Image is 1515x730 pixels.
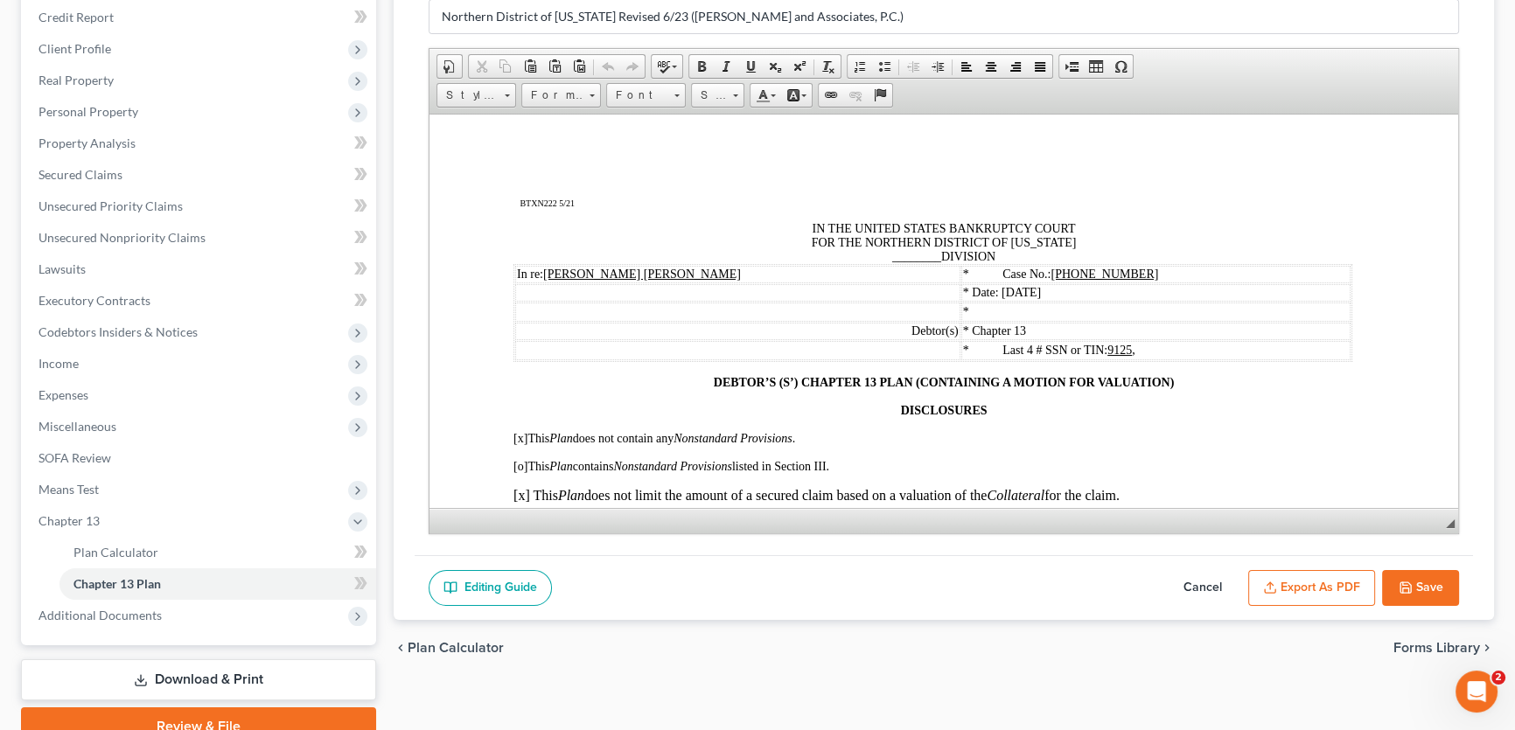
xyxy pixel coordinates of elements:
[429,115,1458,508] iframe: Rich Text Editor, document-ckeditor
[24,159,376,191] a: Secured Claims
[557,373,615,388] i: Collateral
[38,73,114,87] span: Real Property
[781,84,812,107] a: Background Color
[38,419,116,434] span: Miscellaneous
[73,545,158,560] span: Plan Calculator
[1456,671,1498,713] iframe: Intercom live chat
[692,84,727,107] span: Size
[84,317,98,330] span: [x]
[763,55,787,78] a: Subscript
[408,641,504,655] span: Plan Calculator
[521,83,601,108] a: Format
[38,104,138,119] span: Personal Property
[751,84,781,107] a: Text Color
[979,55,1003,78] a: Center
[38,136,136,150] span: Property Analysis
[1059,55,1084,78] a: Insert Page Break for Printing
[1446,519,1455,528] span: Resize
[1393,641,1494,655] button: Forms Library chevron_right
[38,230,206,245] span: Unsecured Nonpriority Claims
[1491,671,1505,685] span: 2
[24,222,376,254] a: Unsecured Nonpriority Claims
[534,229,706,242] span: * Last 4 # SSN or TIN: ,
[120,345,143,358] em: Plan
[954,55,979,78] a: Align Left
[429,570,552,607] a: Editing Guide
[244,317,362,330] em: Nonstandard Provisions
[38,387,88,402] span: Expenses
[436,83,516,108] a: Styles
[24,285,376,316] a: Executory Contracts
[38,356,79,371] span: Income
[38,293,150,308] span: Executory Contracts
[819,84,843,107] a: Link
[534,153,730,166] span: * Case No.:
[606,83,686,108] a: Font
[471,289,558,302] span: DISCLOSURES
[59,537,376,568] a: Plan Calculator
[84,317,366,330] span: This does not contain any .
[38,513,100,528] span: Chapter 13
[542,171,611,184] span: Date: [DATE]
[1480,641,1494,655] i: chevron_right
[394,641,504,655] button: chevron_left Plan Calculator
[1108,55,1133,78] a: Insert Special Character
[59,568,376,600] a: Chapter 13 Plan
[678,229,702,242] u: 9125
[925,55,950,78] a: Increase Indent
[848,55,872,78] a: Insert/Remove Numbered List
[38,41,111,56] span: Client Profile
[691,83,744,108] a: Size
[1248,570,1375,607] button: Export as PDF
[1003,55,1028,78] a: Align Right
[620,55,645,78] a: Redo
[84,345,400,358] span: This contains listed in Section III.
[184,345,302,358] em: Nonstandard Provisions
[689,55,714,78] a: Bold
[1028,55,1052,78] a: Justify
[542,55,567,78] a: Paste as plain text
[38,608,162,622] span: Additional Documents
[493,55,518,78] a: Copy
[38,450,111,465] span: SOFA Review
[24,128,376,159] a: Property Analysis
[714,55,738,78] a: Italic
[469,55,493,78] a: Cut
[38,198,183,213] span: Unsecured Priority Claims
[394,641,408,655] i: chevron_left
[73,576,161,591] span: Chapter 13 Plan
[652,55,682,78] a: Spell Checker
[437,55,462,78] a: Document Properties
[1164,570,1241,607] button: Cancel
[87,153,311,166] span: In re:
[284,261,744,275] span: DEBTOR’S (S’) CHAPTER 13 PLAN (CONTAINING A MOTION FOR VALUATION)
[24,254,376,285] a: Lawsuits
[38,482,99,497] span: Means Test
[1393,641,1480,655] span: Forms Library
[24,442,376,474] a: SOFA Review
[38,324,198,339] span: Codebtors Insiders & Notices
[542,210,597,223] span: Chapter 13
[868,84,892,107] a: Anchor
[114,153,311,166] u: [PERSON_NAME] [PERSON_NAME]
[21,659,376,700] a: Download & Print
[24,191,376,222] a: Unsecured Priority Claims
[129,373,155,388] i: Plan
[738,55,763,78] a: Underline
[522,84,583,107] span: Format
[482,210,529,223] span: Debtor(s)
[84,345,98,358] span: [o]
[843,84,868,107] a: Unlink
[787,55,812,78] a: Superscript
[621,153,729,166] u: [PHONE_NUMBER]
[38,167,122,182] span: Secured Claims
[901,55,925,78] a: Decrease Indent
[607,84,668,107] span: Font
[84,373,945,389] p: [x] This does not limit the amount of a secured claim based on a valuation of the for the claim.
[1084,55,1108,78] a: Table
[38,10,114,24] span: Credit Report
[437,84,499,107] span: Styles
[567,55,591,78] a: Paste from Word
